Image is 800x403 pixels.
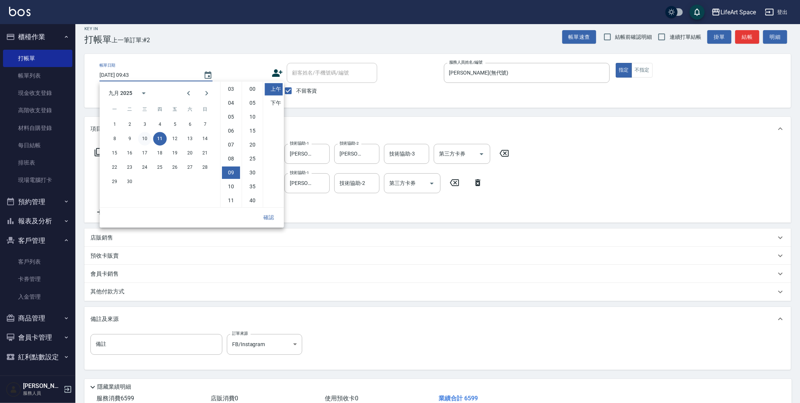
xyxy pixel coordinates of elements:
a: 現金收支登錄 [3,84,72,102]
ul: Select hours [220,81,242,207]
button: 登出 [762,5,791,19]
a: 每日結帳 [3,137,72,154]
div: 店販銷售 [84,229,791,247]
button: 22 [108,160,121,174]
div: 預收卡販賣 [84,247,791,265]
button: 8 [108,132,121,145]
label: 技術協助-2 [340,140,359,146]
li: 4 hours [222,97,240,109]
span: 星期三 [138,102,151,117]
a: 帳單列表 [3,67,72,84]
button: 結帳 [735,30,759,44]
li: 9 hours [222,166,240,179]
ul: Select meridiem [263,81,284,207]
button: 29 [108,175,121,188]
button: LifeArt Space [708,5,759,20]
ul: Select minutes [242,81,263,207]
li: 上午 [265,83,283,95]
button: 報表及分析 [3,211,72,231]
div: 其他付款方式 [84,283,791,301]
button: 明細 [763,30,787,44]
span: 星期二 [123,102,136,117]
li: 6 hours [222,125,240,137]
button: 3 [138,118,151,131]
button: Open [426,177,438,189]
a: 排班表 [3,154,72,171]
button: 18 [153,146,167,160]
li: 5 hours [222,111,240,123]
a: 材料自購登錄 [3,119,72,137]
li: 10 minutes [243,111,262,123]
button: 4 [153,118,167,131]
li: 15 minutes [243,125,262,137]
li: 8 hours [222,153,240,165]
button: 17 [138,146,151,160]
span: 店販消費 0 [211,395,238,402]
a: 卡券管理 [3,270,72,288]
button: Open [476,148,488,160]
a: 入金管理 [3,288,72,305]
div: 備註及來源 [84,307,791,331]
button: 28 [198,160,212,174]
li: 25 minutes [243,153,262,165]
button: 客戶管理 [3,231,72,250]
button: 櫃檯作業 [3,27,72,47]
button: calendar view is open, switch to year view [135,84,153,102]
button: Choose date, selected date is 2025-09-11 [199,66,217,84]
button: 7 [198,118,212,131]
button: 帳單速查 [562,30,596,44]
p: 店販銷售 [90,234,113,242]
span: 使用預收卡 0 [325,395,358,402]
button: 24 [138,160,151,174]
button: 指定 [616,63,632,78]
button: 30 [123,175,136,188]
label: 帳單日期 [99,63,115,68]
button: 27 [183,160,197,174]
li: 3 hours [222,83,240,95]
button: 21 [198,146,212,160]
button: 20 [183,146,197,160]
span: 星期五 [168,102,182,117]
button: 9 [123,132,136,145]
li: 10 hours [222,180,240,193]
button: 1 [108,118,121,131]
button: Previous month [179,84,197,102]
span: 不留客資 [296,87,317,95]
button: 10 [138,132,151,145]
input: YYYY/MM/DD hh:mm [99,69,196,81]
div: 項目消費 [84,117,791,141]
div: FB/Instagram [227,334,302,354]
span: 星期一 [108,102,121,117]
label: 技術協助-1 [290,140,309,146]
li: 40 minutes [243,194,262,207]
button: save [690,5,705,20]
button: 25 [153,160,167,174]
li: 11 hours [222,194,240,207]
button: 19 [168,146,182,160]
button: 12 [168,132,182,145]
li: 20 minutes [243,139,262,151]
img: Person [6,382,21,397]
h3: 打帳單 [84,34,112,45]
div: LifeArt Space [720,8,756,17]
button: 不指定 [632,63,653,78]
label: 服務人員姓名/編號 [449,60,482,65]
button: 2 [123,118,136,131]
span: 星期日 [198,102,212,117]
p: 備註及來源 [90,315,119,323]
p: 服務人員 [23,390,61,397]
button: 6 [183,118,197,131]
span: 星期六 [183,102,197,117]
button: 商品管理 [3,308,72,328]
button: 11 [153,132,167,145]
span: 星期四 [153,102,167,117]
h5: [PERSON_NAME] [23,382,61,390]
li: 5 minutes [243,97,262,109]
button: 15 [108,146,121,160]
button: 5 [168,118,182,131]
button: 26 [168,160,182,174]
h2: Key In [84,26,112,31]
div: 會員卡銷售 [84,265,791,283]
div: 九月 2025 [109,89,132,97]
label: 訂單來源 [232,331,248,336]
